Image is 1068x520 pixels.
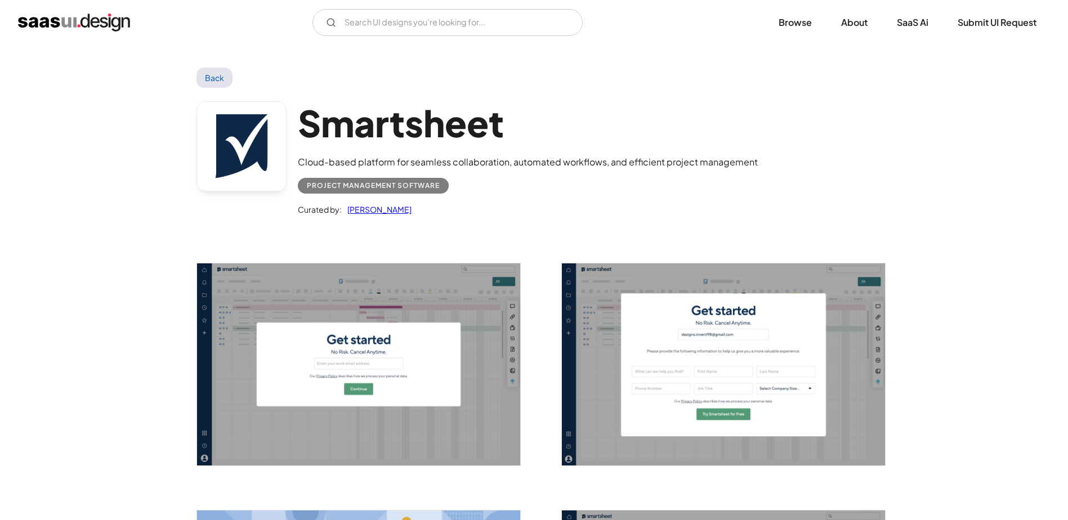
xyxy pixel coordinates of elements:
form: Email Form [312,9,583,36]
a: [PERSON_NAME] [342,203,412,216]
h1: Smartsheet [298,101,758,145]
a: open lightbox [197,263,520,465]
a: SaaS Ai [883,10,942,35]
a: Back [196,68,233,88]
a: open lightbox [562,263,885,465]
img: 641ec2ad3ca306f549e39003_Smartsheet%20Welcome%20Expanded%20Screen.png [562,263,885,465]
a: Browse [765,10,825,35]
a: Submit UI Request [944,10,1050,35]
div: Cloud-based platform for seamless collaboration, automated workflows, and efficient project manag... [298,155,758,169]
div: Project Management Software [307,179,440,192]
div: Curated by: [298,203,342,216]
a: About [828,10,881,35]
a: home [18,14,130,32]
img: 641ec28fdf320434d0bb5ee9_Smartsheet%20Welcome%20Screen.png [197,263,520,465]
input: Search UI designs you're looking for... [312,9,583,36]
